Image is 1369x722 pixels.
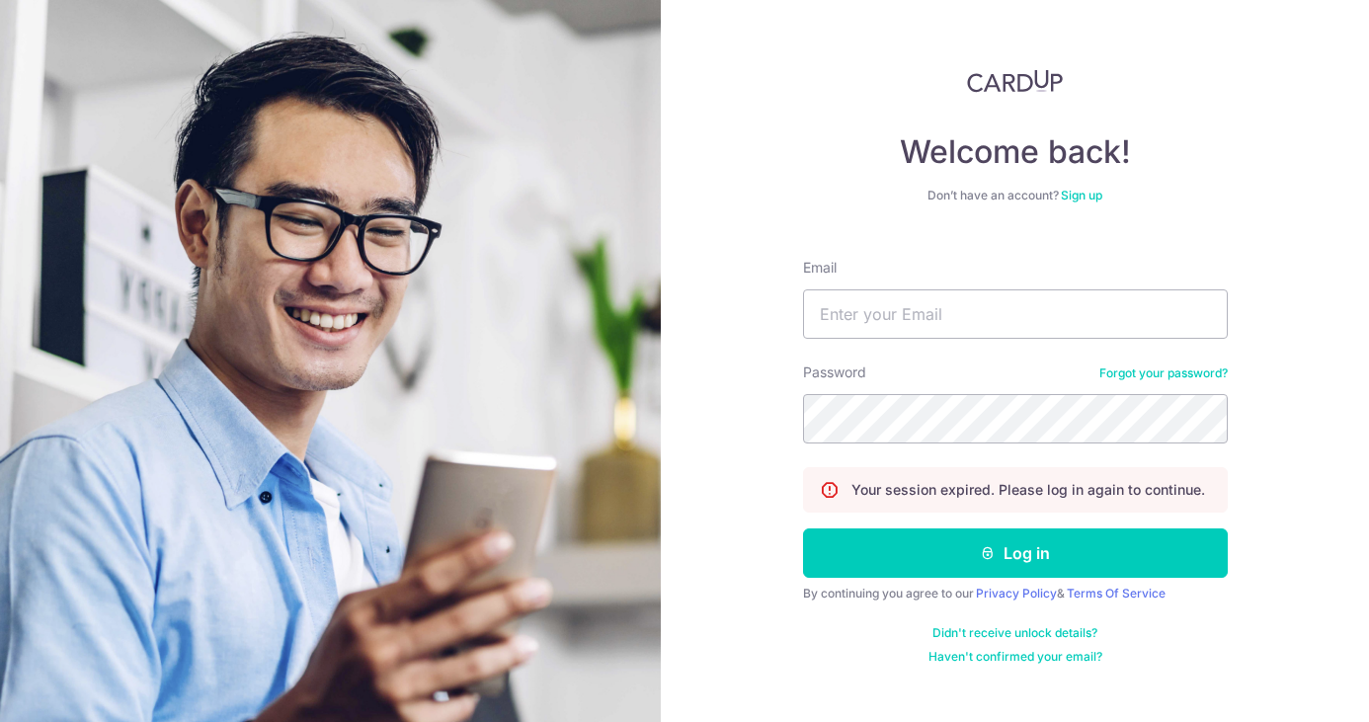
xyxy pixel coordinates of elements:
p: Your session expired. Please log in again to continue. [851,480,1205,500]
button: Log in [803,528,1228,578]
div: By continuing you agree to our & [803,586,1228,602]
a: Forgot your password? [1099,365,1228,381]
a: Didn't receive unlock details? [932,625,1097,641]
a: Terms Of Service [1067,586,1166,601]
label: Password [803,362,866,382]
h4: Welcome back! [803,132,1228,172]
label: Email [803,258,837,278]
a: Privacy Policy [976,586,1057,601]
input: Enter your Email [803,289,1228,339]
a: Haven't confirmed your email? [928,649,1102,665]
a: Sign up [1061,188,1102,202]
img: CardUp Logo [967,69,1064,93]
div: Don’t have an account? [803,188,1228,203]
